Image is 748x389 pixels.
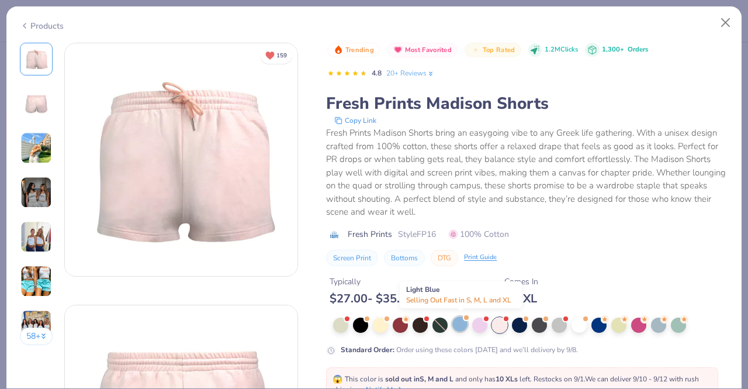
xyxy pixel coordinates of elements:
[20,132,52,164] img: User generated content
[326,92,728,115] div: Fresh Prints Madison Shorts
[20,266,52,297] img: User generated content
[22,89,50,118] img: Back
[496,374,518,384] strong: 10 XLs
[331,115,380,126] button: copy to clipboard
[393,45,403,54] img: Most Favorited sort
[333,374,342,385] span: 😱
[405,47,452,53] span: Most Favorited
[326,230,342,239] img: brand logo
[471,45,480,54] img: Top Rated sort
[20,20,64,32] div: Products
[65,43,297,276] img: Front
[276,53,287,58] span: 159
[465,43,521,58] button: Badge Button
[398,228,436,240] span: Style FP16
[22,45,50,73] img: Front
[384,250,425,266] button: Bottoms
[334,45,343,54] img: Trending sort
[20,221,52,253] img: User generated content
[483,47,515,53] span: Top Rated
[326,250,378,266] button: Screen Print
[20,177,52,208] img: User generated content
[20,310,52,342] img: User generated content
[715,12,737,34] button: Close
[449,228,509,240] span: 100% Cotton
[431,250,458,266] button: DTG
[372,68,382,78] span: 4.8
[330,291,425,306] div: $ 27.00 - $ 35.00
[386,68,435,78] a: 20+ Reviews
[326,126,728,219] div: Fresh Prints Madison Shorts bring an easygoing vibe to any Greek life gathering. With a unisex de...
[341,345,394,354] strong: Standard Order :
[464,253,497,263] div: Print Guide
[504,276,538,288] div: Comes In
[387,43,458,58] button: Badge Button
[345,47,374,53] span: Trending
[406,295,511,305] span: Selling Out Fast in S, M, L and XL
[545,45,578,55] span: 1.2M Clicks
[400,281,522,308] div: Light Blue
[327,64,367,83] div: 4.8 Stars
[628,45,648,54] span: Orders
[330,276,425,288] div: Typically
[20,328,53,345] button: 58+
[602,45,648,55] div: 1,300+
[348,228,392,240] span: Fresh Prints
[260,47,292,64] button: Unlike
[327,43,380,58] button: Badge Button
[341,345,578,355] div: Order using these colors [DATE] and we’ll delivery by 9/8.
[385,374,453,384] strong: sold out in S, M and L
